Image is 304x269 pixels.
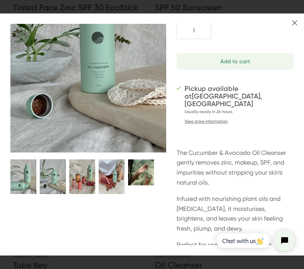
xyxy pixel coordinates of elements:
[209,224,301,257] iframe: Tidio Chat
[185,109,232,114] small: Usually ready in 24 hours
[177,148,294,188] p: The Cucumber & Avocado Oil Cleanser gently removes zinc, makeup, SPF, and impurities without stri...
[10,159,36,194] button: Oil Cleanser thumbnail
[40,159,66,194] button: Oil Cleanser thumbnail
[185,59,285,64] span: Add to cart
[69,159,95,194] button: Oil Cleanser thumbnail
[99,159,125,194] button: Oil Cleanser thumbnail
[185,92,262,108] b: [GEOGRAPHIC_DATA], [GEOGRAPHIC_DATA]
[128,159,154,185] button: Oil Cleanser thumbnail
[185,85,294,108] h3: Pickup available at
[177,53,294,70] button: Add to cart
[177,194,294,234] p: Infused with nourishing plant oils and [MEDICAL_DATA], it moisturises, brightens, and leaves your...
[185,119,294,124] button: View store information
